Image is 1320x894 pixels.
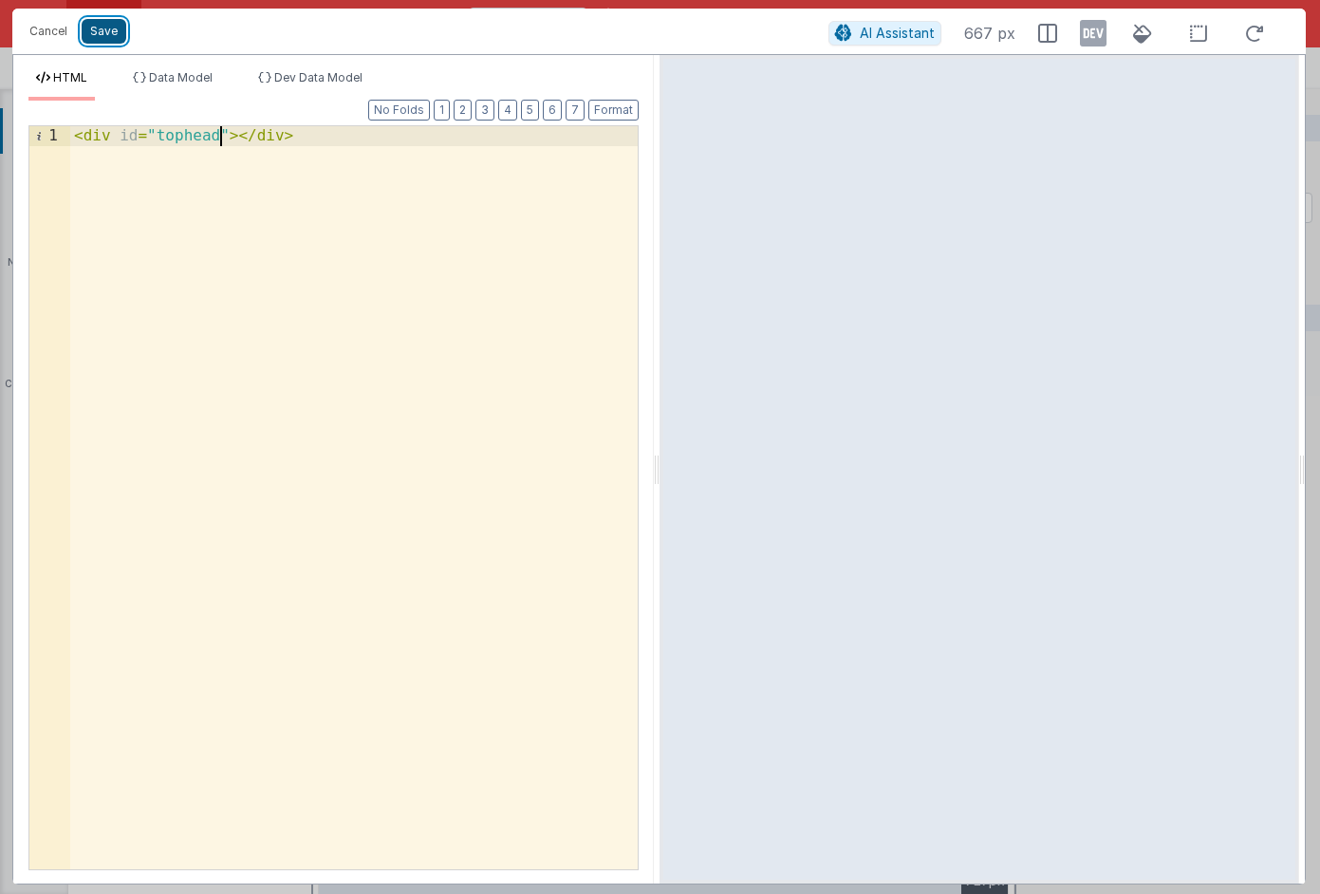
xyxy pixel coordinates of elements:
button: 4 [498,100,517,121]
button: 6 [543,100,562,121]
button: 5 [521,100,539,121]
span: 667 px [964,22,1015,45]
span: Data Model [149,70,213,84]
button: 3 [475,100,494,121]
button: Save [82,19,126,44]
button: Cancel [20,18,77,45]
button: Format [588,100,639,121]
button: No Folds [368,100,430,121]
span: AI Assistant [860,25,935,41]
button: 7 [566,100,585,121]
button: 1 [434,100,450,121]
span: HTML [53,70,87,84]
button: 2 [454,100,472,121]
button: AI Assistant [828,21,941,46]
span: Dev Data Model [274,70,363,84]
div: 1 [29,126,70,146]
